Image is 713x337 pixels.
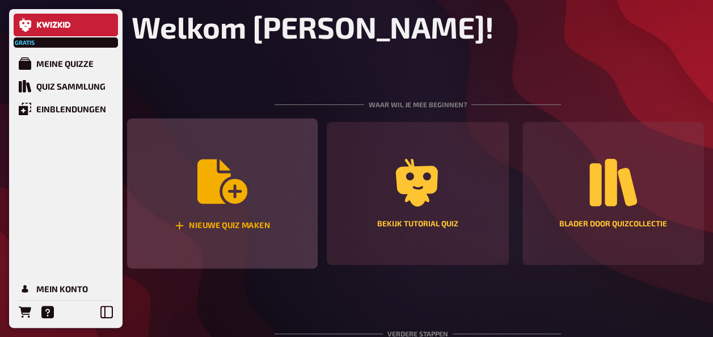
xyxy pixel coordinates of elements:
[14,98,118,120] a: Einblendungen
[15,39,35,46] span: Gratis
[559,220,667,228] div: Blader door quizcollectie
[14,75,118,98] a: Quiz Sammlung
[275,72,561,122] div: Waar wil je mee beginnen?
[522,122,704,265] a: Blader door quizcollectie
[36,81,106,91] div: Quiz Sammlung
[14,52,118,75] a: Meine Quizze
[36,104,106,114] div: Einblendungen
[127,119,318,269] button: Nieuwe quiz maken
[175,221,270,230] div: Nieuwe quiz maken
[14,301,36,323] a: Bestellungen
[132,9,704,45] h1: Welkom [PERSON_NAME]!
[36,284,88,294] div: Mein Konto
[14,277,118,300] a: Mein Konto
[327,122,508,265] a: Bekijk tutorial quiz
[36,301,59,323] a: Hilfe
[36,58,94,69] div: Meine Quizze
[377,220,458,228] div: Bekijk tutorial quiz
